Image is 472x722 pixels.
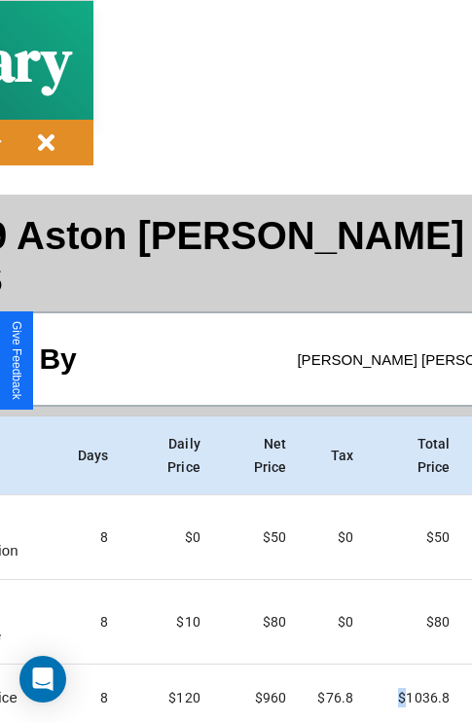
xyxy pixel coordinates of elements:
[302,416,369,495] th: Tax
[62,580,125,665] td: 8
[369,495,465,580] td: $ 50
[369,416,465,495] th: Total Price
[216,416,303,495] th: Net Price
[19,656,66,703] div: Open Intercom Messenger
[62,416,125,495] th: Days
[302,580,369,665] td: $0
[10,321,23,400] div: Give Feedback
[216,580,303,665] td: $ 80
[124,416,216,495] th: Daily Price
[124,495,216,580] td: $0
[216,495,303,580] td: $ 50
[62,495,125,580] td: 8
[124,580,216,665] td: $10
[369,580,465,665] td: $ 80
[302,495,369,580] td: $0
